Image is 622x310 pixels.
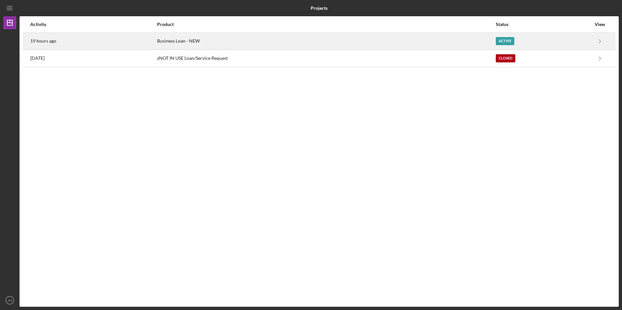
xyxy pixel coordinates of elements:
div: zNOT IN USE Loan/Service Request [157,50,495,67]
b: Projects [311,6,328,11]
div: Active [496,37,514,45]
time: 2022-05-11 21:19 [30,56,45,61]
div: Closed [496,54,515,62]
div: Activity [30,22,156,27]
text: JM [8,299,12,302]
button: JM [3,294,16,307]
div: Business Loan - NEW [157,33,495,49]
div: Status [496,22,591,27]
div: View [592,22,608,27]
div: Product [157,22,495,27]
time: 2025-08-26 22:25 [30,38,56,44]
